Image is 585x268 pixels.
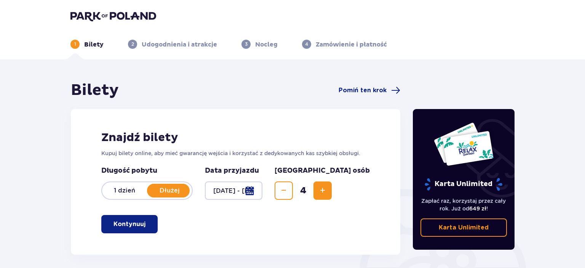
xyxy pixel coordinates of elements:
[339,86,387,95] span: Pomiń ten krok
[420,218,507,237] a: Karta Unlimited
[275,181,293,200] button: Decrease
[420,197,507,212] p: Zapłać raz, korzystaj przez cały rok. Już od !
[101,130,370,145] h2: Znajdź bilety
[101,166,193,175] p: Długość pobytu
[424,178,503,191] p: Karta Unlimited
[70,11,156,21] img: Park of Poland logo
[113,220,145,228] p: Kontynuuj
[84,40,104,49] p: Bilety
[147,186,192,195] p: Dłużej
[131,41,134,48] p: 2
[74,41,76,48] p: 1
[469,205,486,212] span: 649 zł
[101,215,158,233] button: Kontynuuj
[205,166,259,175] p: Data przyjazdu
[255,40,278,49] p: Nocleg
[102,186,147,195] p: 1 dzień
[439,223,489,232] p: Karta Unlimited
[294,185,312,196] span: 4
[101,149,370,157] p: Kupuj bilety online, aby mieć gwarancję wejścia i korzystać z dedykowanych kas szybkiej obsługi.
[313,181,332,200] button: Increase
[245,41,248,48] p: 3
[305,41,308,48] p: 4
[142,40,217,49] p: Udogodnienia i atrakcje
[275,166,370,175] p: [GEOGRAPHIC_DATA] osób
[339,86,400,95] a: Pomiń ten krok
[316,40,387,49] p: Zamówienie i płatność
[71,81,119,100] h1: Bilety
